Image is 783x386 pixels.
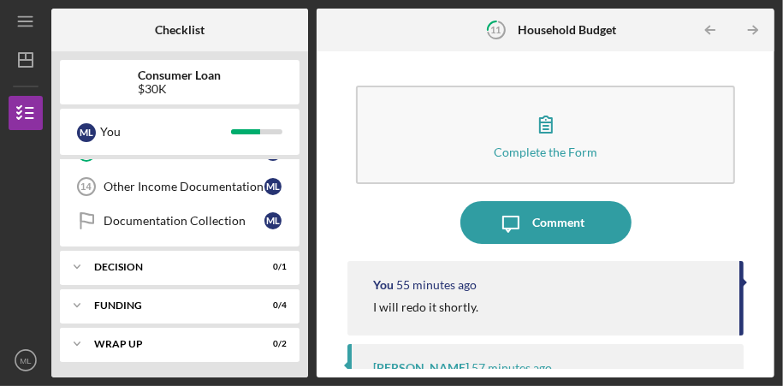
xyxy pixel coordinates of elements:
[68,204,291,238] a: Documentation CollectionML
[20,356,32,365] text: ML
[155,23,205,37] b: Checklist
[532,201,584,244] div: Comment
[396,278,477,292] time: 2025-09-11 19:25
[256,300,287,311] div: 0 / 4
[139,68,222,82] b: Consumer Loan
[80,181,92,192] tspan: 14
[77,123,96,142] div: M L
[494,145,597,158] div: Complete the Form
[94,300,244,311] div: Funding
[256,262,287,272] div: 0 / 1
[9,343,43,377] button: ML
[460,201,632,244] button: Comment
[356,86,736,184] button: Complete the Form
[139,82,222,96] div: $30K
[68,169,291,204] a: 14Other Income DocumentationML
[104,214,264,228] div: Documentation Collection
[373,278,394,292] div: You
[472,361,552,375] time: 2025-09-11 19:23
[104,180,264,193] div: Other Income Documentation
[264,178,282,195] div: M L
[256,339,287,349] div: 0 / 2
[518,23,616,37] b: Household Budget
[100,117,231,146] div: You
[373,361,469,375] div: [PERSON_NAME]
[373,300,478,314] div: I will redo it shortly.
[94,339,244,349] div: Wrap up
[94,262,244,272] div: Decision
[490,24,501,35] tspan: 11
[264,212,282,229] div: M L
